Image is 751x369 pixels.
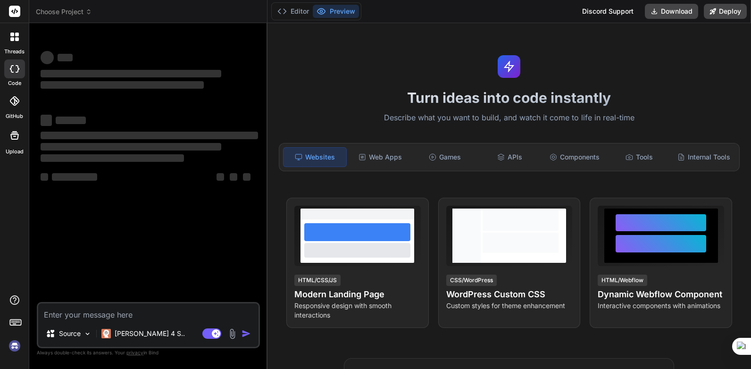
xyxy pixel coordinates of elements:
[41,154,184,162] span: ‌
[56,117,86,124] span: ‌
[446,288,573,301] h4: WordPress Custom CSS
[273,112,745,124] p: Describe what you want to build, and watch it come to life in real-time
[294,288,421,301] h4: Modern Landing Page
[83,330,92,338] img: Pick Models
[6,112,23,120] label: GitHub
[413,147,476,167] div: Games
[243,173,250,181] span: ‌
[52,173,97,181] span: ‌
[41,81,204,89] span: ‌
[598,301,724,310] p: Interactive components with animations
[349,147,411,167] div: Web Apps
[274,5,313,18] button: Editor
[36,7,92,17] span: Choose Project
[294,275,341,286] div: HTML/CSS/JS
[41,143,221,151] span: ‌
[313,5,359,18] button: Preview
[37,348,260,357] p: Always double-check its answers. Your in Bind
[115,329,185,338] p: [PERSON_NAME] 4 S..
[230,173,237,181] span: ‌
[645,4,698,19] button: Download
[41,173,48,181] span: ‌
[59,329,81,338] p: Source
[41,51,54,64] span: ‌
[58,54,73,61] span: ‌
[598,275,647,286] div: HTML/Webflow
[543,147,606,167] div: Components
[101,329,111,338] img: Claude 4 Sonnet
[446,275,497,286] div: CSS/WordPress
[217,173,224,181] span: ‌
[41,115,52,126] span: ‌
[227,328,238,339] img: attachment
[126,350,143,355] span: privacy
[41,70,221,77] span: ‌
[283,147,347,167] div: Websites
[478,147,541,167] div: APIs
[41,132,258,139] span: ‌
[4,48,25,56] label: threads
[294,301,421,320] p: Responsive design with smooth interactions
[608,147,670,167] div: Tools
[273,89,745,106] h1: Turn ideas into code instantly
[7,338,23,354] img: signin
[673,147,735,167] div: Internal Tools
[704,4,747,19] button: Deploy
[8,79,21,87] label: code
[576,4,639,19] div: Discord Support
[6,148,24,156] label: Upload
[598,288,724,301] h4: Dynamic Webflow Component
[446,301,573,310] p: Custom styles for theme enhancement
[242,329,251,338] img: icon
